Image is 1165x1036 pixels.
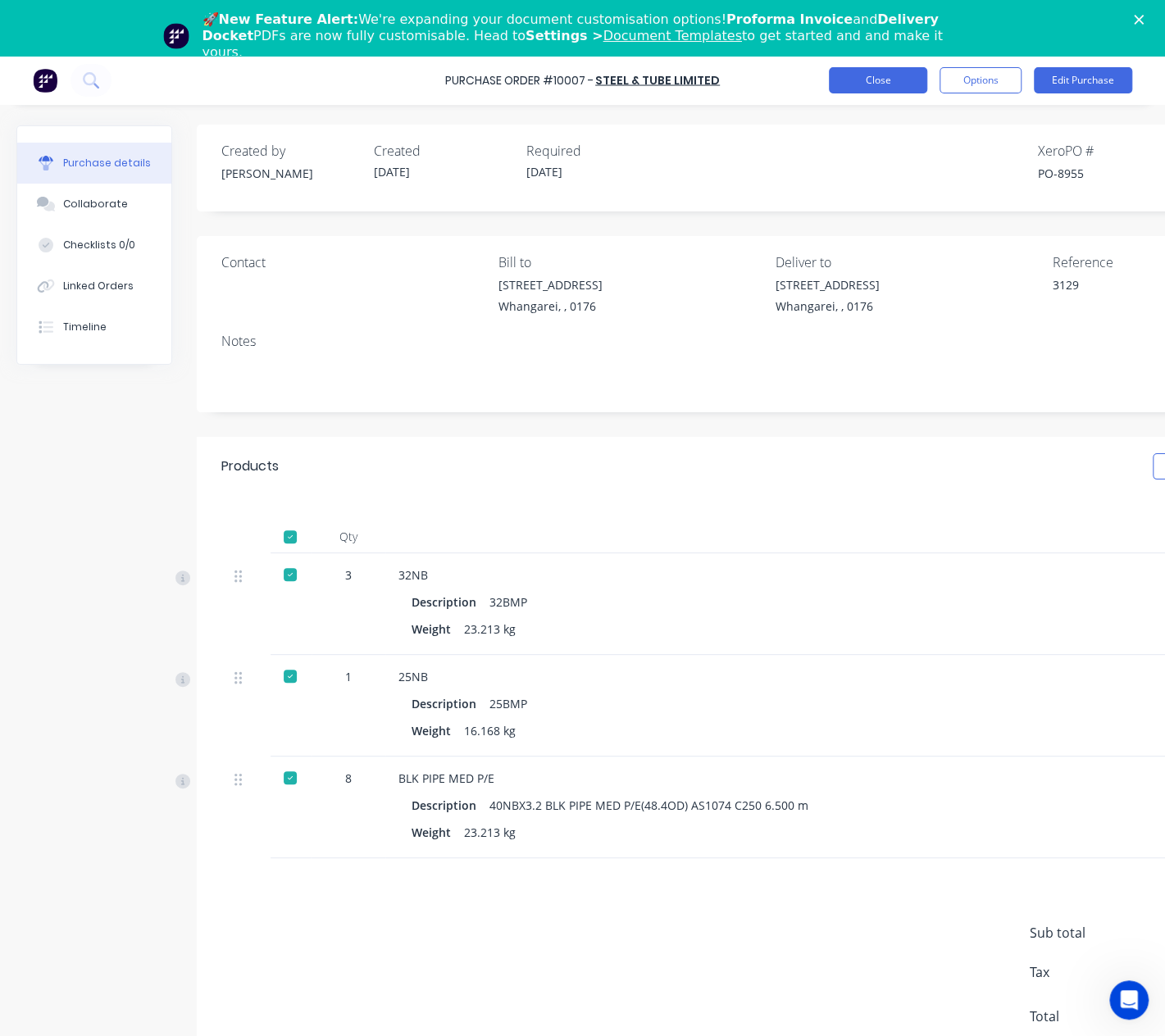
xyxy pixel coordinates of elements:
b: Settings > [526,28,742,43]
div: 32BMP [489,590,527,614]
div: Whangarei, , 0176 [776,298,880,315]
div: Whangarei, , 0176 [498,298,603,315]
div: 23.213 kg [464,617,516,641]
div: Purchase Order #10007 - [445,72,594,89]
div: Description [412,590,489,614]
div: Checklists 0/0 [63,238,135,252]
div: Deliver to [776,252,1040,272]
div: [STREET_ADDRESS] [498,276,603,293]
button: Options [940,67,1022,93]
button: Collaborate [17,184,171,225]
a: Steel & Tube Limited [595,72,720,89]
b: Delivery Docket [203,11,939,43]
button: Edit Purchase [1034,67,1132,93]
div: Description [412,692,489,716]
div: Close [1134,15,1150,25]
div: Linked Orders [63,279,134,293]
div: 1 [325,668,372,685]
img: Profile image for Team [163,23,189,49]
div: Bill to [498,252,763,272]
div: 23.213 kg [464,820,516,844]
button: Checklists 0/0 [17,225,171,266]
a: Document Templates [603,28,741,43]
img: Factory [33,68,57,93]
div: 40NBX3.2 BLK PIPE MED P/E(48.4OD) AS1074 C250 6.500 m [489,793,808,817]
b: Proforma Invoice [726,11,853,27]
div: Qty [312,520,385,553]
button: Purchase details [17,143,171,184]
span: Total [1030,1006,1153,1026]
div: Contact [221,252,486,272]
span: Tax [1030,962,1153,982]
div: Timeline [63,320,107,334]
b: New Feature Alert: [219,11,359,27]
div: Created by [221,141,361,161]
div: Description [412,793,489,817]
button: Timeline [17,307,171,348]
div: Created [374,141,513,161]
button: Linked Orders [17,266,171,307]
span: Sub total [1030,923,1153,943]
div: [STREET_ADDRESS] [776,276,880,293]
div: Weight [412,820,464,844]
div: 16.168 kg [464,719,516,743]
button: Close [829,67,927,93]
div: [PERSON_NAME] [221,165,361,182]
div: Purchase details [63,156,151,170]
div: Weight [412,719,464,743]
div: 25BMP [489,692,527,716]
div: 3 [325,566,372,584]
div: Weight [412,617,464,641]
div: Products [221,457,279,476]
iframe: Intercom live chat [1109,980,1149,1020]
div: 🚀 We're expanding your document customisation options! and PDFs are now fully customisable. Head ... [203,11,976,61]
div: 8 [325,770,372,787]
div: Required [526,141,666,161]
div: Collaborate [63,197,128,211]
